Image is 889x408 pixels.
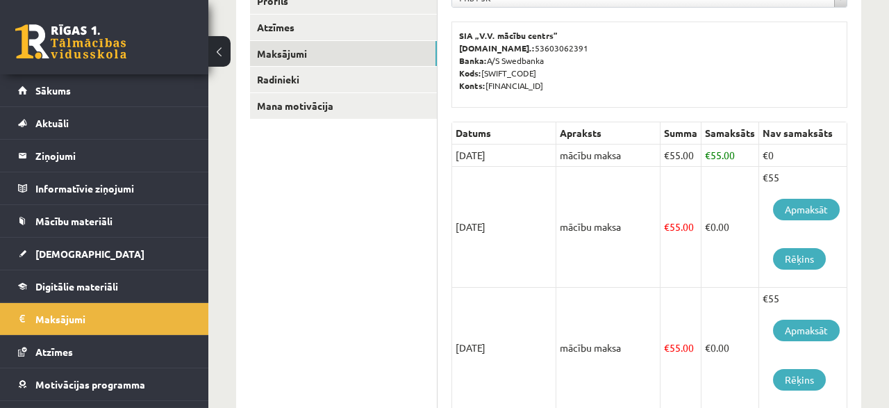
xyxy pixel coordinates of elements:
[705,149,711,161] span: €
[660,145,701,167] td: 55.00
[18,140,191,172] a: Ziņojumi
[459,30,558,41] b: SIA „V.V. mācību centrs”
[15,24,126,59] a: Rīgas 1. Tālmācības vidusskola
[452,167,556,288] td: [DATE]
[18,107,191,139] a: Aktuāli
[35,378,145,391] span: Motivācijas programma
[660,122,701,145] th: Summa
[701,145,759,167] td: 55.00
[18,74,191,106] a: Sākums
[701,122,759,145] th: Samaksāts
[664,149,670,161] span: €
[459,80,485,91] b: Konts:
[18,270,191,302] a: Digitālie materiāli
[556,167,660,288] td: mācību maksa
[35,215,113,227] span: Mācību materiāli
[759,145,847,167] td: €0
[18,303,191,335] a: Maksājumi
[759,167,847,288] td: €55
[18,238,191,270] a: [DEMOGRAPHIC_DATA]
[35,280,118,293] span: Digitālie materiāli
[660,167,701,288] td: 55.00
[35,247,144,260] span: [DEMOGRAPHIC_DATA]
[759,122,847,145] th: Nav samaksāts
[773,320,840,341] a: Apmaksāt
[35,303,191,335] legend: Maksājumi
[664,341,670,354] span: €
[35,117,69,129] span: Aktuāli
[250,93,437,119] a: Mana motivācija
[18,172,191,204] a: Informatīvie ziņojumi
[773,369,826,391] a: Rēķins
[35,140,191,172] legend: Ziņojumi
[773,248,826,270] a: Rēķins
[459,55,487,66] b: Banka:
[459,29,840,92] p: 53603062391 A/S Swedbanka [SWIFT_CODE] [FINANCIAL_ID]
[18,336,191,368] a: Atzīmes
[18,368,191,400] a: Motivācijas programma
[452,145,556,167] td: [DATE]
[773,199,840,220] a: Apmaksāt
[705,341,711,354] span: €
[556,122,660,145] th: Apraksts
[664,220,670,233] span: €
[250,67,437,92] a: Radinieki
[250,15,437,40] a: Atzīmes
[18,205,191,237] a: Mācību materiāli
[705,220,711,233] span: €
[459,42,535,54] b: [DOMAIN_NAME].:
[701,167,759,288] td: 0.00
[556,145,660,167] td: mācību maksa
[35,84,71,97] span: Sākums
[35,172,191,204] legend: Informatīvie ziņojumi
[35,345,73,358] span: Atzīmes
[452,122,556,145] th: Datums
[250,41,437,67] a: Maksājumi
[459,67,481,79] b: Kods:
